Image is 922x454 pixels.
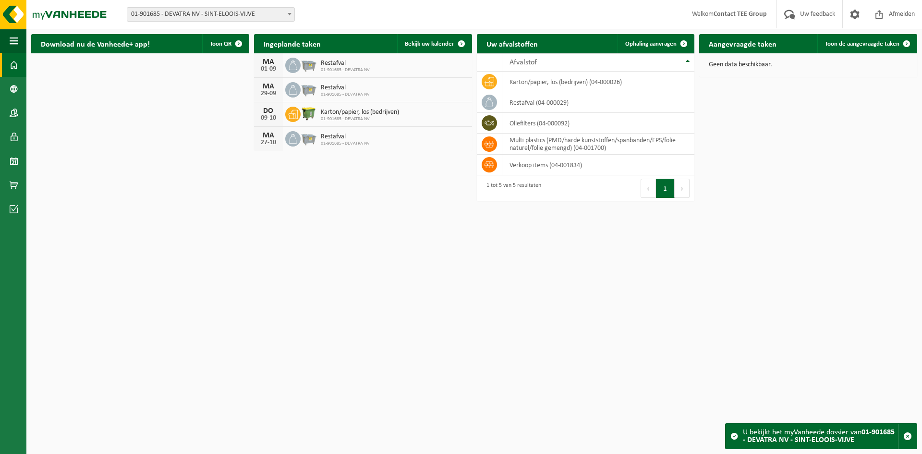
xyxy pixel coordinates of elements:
img: WB-1100-HPE-GN-50 [301,105,317,122]
span: Restafval [321,84,370,92]
div: 1 tot 5 van 5 resultaten [482,178,541,199]
td: karton/papier, los (bedrijven) (04-000026) [502,72,695,92]
span: 01-901685 - DEVATRA NV [321,67,370,73]
span: Ophaling aanvragen [625,41,677,47]
span: 01-901685 - DEVATRA NV [321,116,399,122]
td: restafval (04-000029) [502,92,695,113]
span: 01-901685 - DEVATRA NV - SINT-ELOOIS-VIJVE [127,7,295,22]
span: 01-901685 - DEVATRA NV [321,141,370,147]
td: verkoop items (04-001834) [502,155,695,175]
a: Toon de aangevraagde taken [817,34,916,53]
span: Afvalstof [510,59,537,66]
span: Toon QR [210,41,231,47]
span: 01-901685 - DEVATRA NV [321,92,370,98]
td: multi plastics (PMD/harde kunststoffen/spanbanden/EPS/folie naturel/folie gemengd) (04-001700) [502,134,695,155]
button: Previous [641,179,656,198]
p: Geen data beschikbaar. [709,61,908,68]
h2: Uw afvalstoffen [477,34,547,53]
span: Restafval [321,60,370,67]
h2: Ingeplande taken [254,34,330,53]
div: 09-10 [259,115,278,122]
div: MA [259,58,278,66]
div: DO [259,107,278,115]
div: U bekijkt het myVanheede dossier van [743,424,898,449]
div: 29-09 [259,90,278,97]
span: Bekijk uw kalender [405,41,454,47]
a: Bekijk uw kalender [397,34,471,53]
span: Restafval [321,133,370,141]
div: 27-10 [259,139,278,146]
img: WB-2500-GAL-GY-01 [301,130,317,146]
button: Toon QR [202,34,248,53]
a: Ophaling aanvragen [618,34,693,53]
strong: 01-901685 - DEVATRA NV - SINT-ELOOIS-VIJVE [743,429,895,444]
h2: Aangevraagde taken [699,34,786,53]
img: WB-2500-GAL-GY-01 [301,81,317,97]
button: 1 [656,179,675,198]
span: Karton/papier, los (bedrijven) [321,109,399,116]
div: 01-09 [259,66,278,73]
div: MA [259,132,278,139]
td: oliefilters (04-000092) [502,113,695,134]
h2: Download nu de Vanheede+ app! [31,34,159,53]
span: Toon de aangevraagde taken [825,41,899,47]
img: WB-2500-GAL-GY-01 [301,56,317,73]
button: Next [675,179,690,198]
strong: Contact TEE Group [714,11,767,18]
div: MA [259,83,278,90]
span: 01-901685 - DEVATRA NV - SINT-ELOOIS-VIJVE [127,8,294,21]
